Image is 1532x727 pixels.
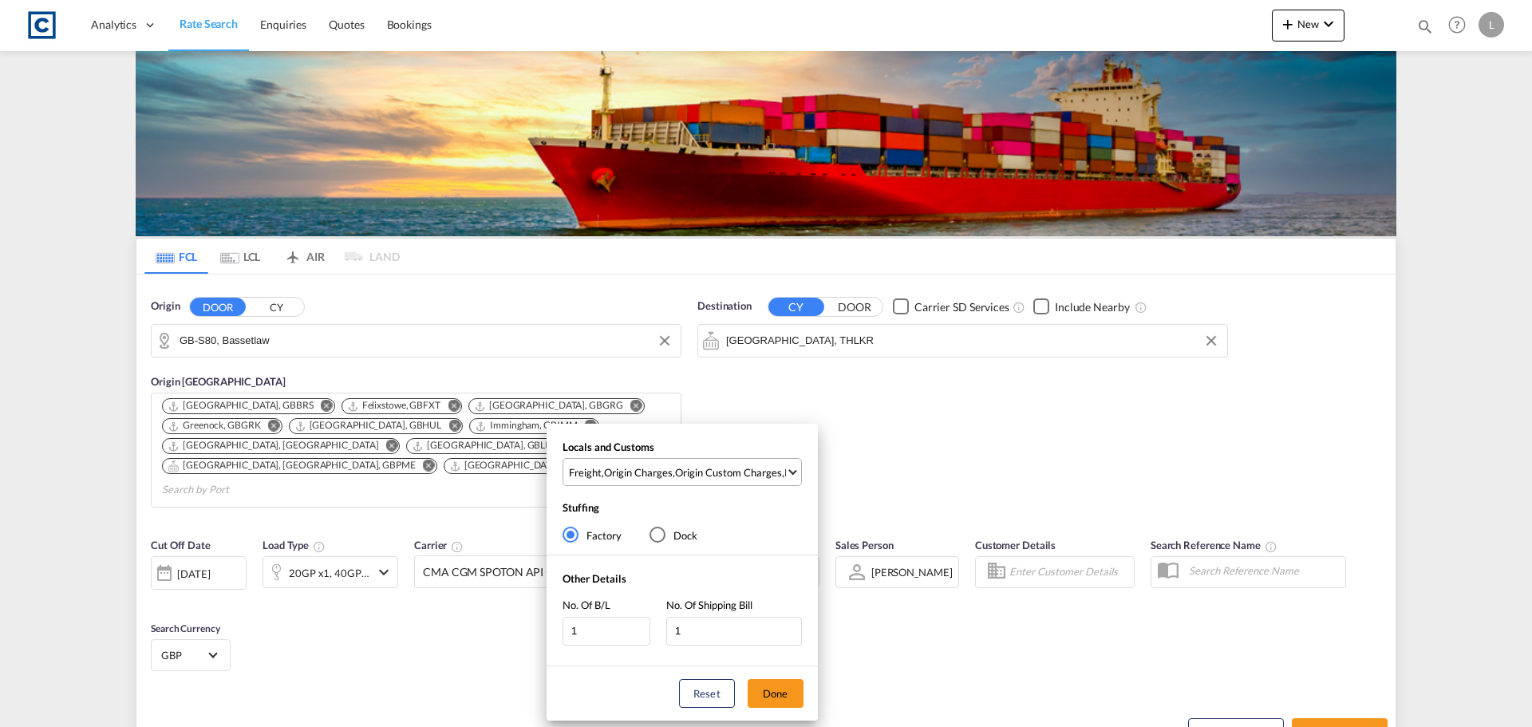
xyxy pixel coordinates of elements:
[563,501,599,514] span: Stuffing
[675,465,782,480] div: Origin Custom Charges
[563,599,610,611] span: No. Of B/L
[679,679,735,708] button: Reset
[563,527,622,543] md-radio-button: Factory
[563,617,650,646] input: No. Of B/L
[748,679,804,708] button: Done
[569,465,602,480] div: Freight
[666,617,802,646] input: No. Of Shipping Bill
[604,465,673,480] div: Origin Charges
[784,465,855,480] div: Pickup Charges
[563,572,626,585] span: Other Details
[563,441,654,453] span: Locals and Customs
[569,465,786,480] span: , , ,
[563,458,802,486] md-select: Select Locals and Customs: Freight, Origin Charges, Origin Custom Charges, Pickup Charges
[650,527,697,543] md-radio-button: Dock
[666,599,752,611] span: No. Of Shipping Bill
